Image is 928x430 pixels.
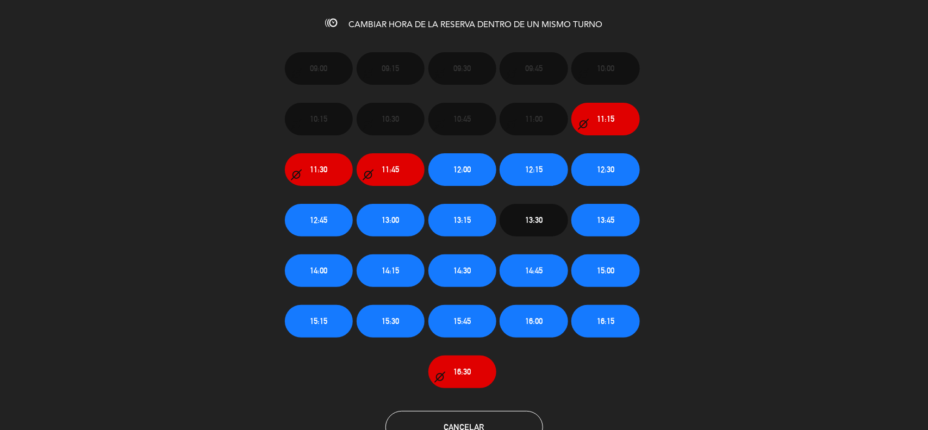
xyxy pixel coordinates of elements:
button: 11:15 [571,103,639,135]
button: 15:00 [571,254,639,287]
span: 10:30 [382,113,399,125]
span: 14:15 [382,264,399,277]
span: 09:45 [525,62,543,74]
span: 14:30 [453,264,471,277]
button: 15:30 [357,305,425,338]
span: 09:15 [382,62,399,74]
span: CAMBIAR HORA DE LA RESERVA DENTRO DE UN MISMO TURNO [349,21,603,29]
button: 09:30 [428,52,496,85]
button: 14:45 [500,254,568,287]
span: 16:00 [525,315,543,327]
button: 15:45 [428,305,496,338]
button: 11:30 [285,153,353,186]
button: 10:30 [357,103,425,135]
span: 09:00 [310,62,327,74]
span: 15:30 [382,315,399,327]
button: 13:30 [500,204,568,236]
span: 16:30 [453,365,471,378]
span: 12:45 [310,214,327,226]
span: 14:45 [525,264,543,277]
button: 11:45 [357,153,425,186]
span: 13:15 [453,214,471,226]
button: 13:00 [357,204,425,236]
span: 11:00 [525,113,543,125]
button: 11:00 [500,103,568,135]
button: 14:00 [285,254,353,287]
span: 12:00 [453,163,471,176]
button: 09:15 [357,52,425,85]
span: 10:15 [310,113,327,125]
button: 12:00 [428,153,496,186]
button: 16:15 [571,305,639,338]
button: 14:30 [428,254,496,287]
button: 09:00 [285,52,353,85]
span: 14:00 [310,264,327,277]
span: 11:45 [382,163,399,176]
span: 13:00 [382,214,399,226]
button: 10:00 [571,52,639,85]
span: 12:15 [525,163,543,176]
span: 13:30 [525,214,543,226]
button: 14:15 [357,254,425,287]
span: 15:00 [597,264,614,277]
span: 10:00 [597,62,614,74]
button: 16:00 [500,305,568,338]
button: 15:15 [285,305,353,338]
span: 15:45 [453,315,471,327]
button: 12:45 [285,204,353,236]
span: 15:15 [310,315,327,327]
button: 09:45 [500,52,568,85]
button: 13:15 [428,204,496,236]
button: 10:15 [285,103,353,135]
span: 16:15 [597,315,614,327]
button: 12:15 [500,153,568,186]
span: 13:45 [597,214,614,226]
button: 10:45 [428,103,496,135]
button: 16:30 [428,356,496,388]
span: 12:30 [597,163,614,176]
button: 12:30 [571,153,639,186]
span: 11:30 [310,163,327,176]
button: 13:45 [571,204,639,236]
span: 11:15 [597,113,614,125]
span: 10:45 [453,113,471,125]
span: 09:30 [453,62,471,74]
